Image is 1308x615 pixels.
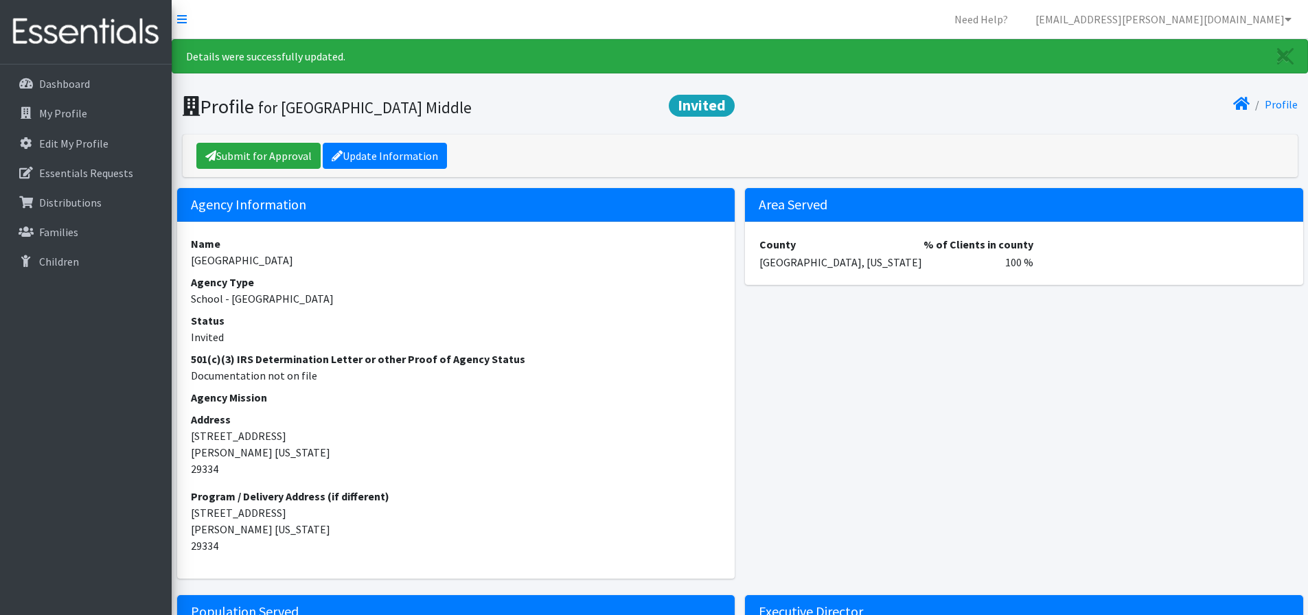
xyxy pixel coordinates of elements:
[5,248,166,275] a: Children
[191,252,722,268] dd: [GEOGRAPHIC_DATA]
[39,255,79,268] p: Children
[759,253,923,271] td: [GEOGRAPHIC_DATA], [US_STATE]
[196,143,321,169] a: Submit for Approval
[191,274,722,290] dt: Agency Type
[183,95,735,119] h1: Profile
[191,389,722,406] dt: Agency Mission
[191,413,231,426] strong: Address
[923,253,1034,271] td: 100 %
[943,5,1019,33] a: Need Help?
[923,235,1034,253] th: % of Clients in county
[177,188,735,222] h5: Agency Information
[5,189,166,216] a: Distributions
[39,166,133,180] p: Essentials Requests
[1265,97,1298,111] a: Profile
[5,70,166,97] a: Dashboard
[191,488,722,554] address: [STREET_ADDRESS] [PERSON_NAME] [US_STATE] 29334
[39,77,90,91] p: Dashboard
[323,143,447,169] a: Update Information
[1263,40,1307,73] a: Close
[191,489,389,503] strong: Program / Delivery Address (if different)
[191,329,722,345] dd: Invited
[172,39,1308,73] div: Details were successfully updated.
[191,312,722,329] dt: Status
[745,188,1303,222] h5: Area Served
[39,225,78,239] p: Families
[5,159,166,187] a: Essentials Requests
[191,235,722,252] dt: Name
[191,351,722,367] dt: 501(c)(3) IRS Determination Letter or other Proof of Agency Status
[5,9,166,55] img: HumanEssentials
[1024,5,1303,33] a: [EMAIL_ADDRESS][PERSON_NAME][DOMAIN_NAME]
[39,106,87,120] p: My Profile
[759,235,923,253] th: County
[191,290,722,307] dd: School - [GEOGRAPHIC_DATA]
[39,196,102,209] p: Distributions
[191,411,722,477] address: [STREET_ADDRESS] [PERSON_NAME] [US_STATE] 29334
[258,97,472,117] small: for [GEOGRAPHIC_DATA] Middle
[191,367,722,384] dd: Documentation not on file
[5,130,166,157] a: Edit My Profile
[5,218,166,246] a: Families
[5,100,166,127] a: My Profile
[39,137,108,150] p: Edit My Profile
[669,95,735,117] span: Invited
